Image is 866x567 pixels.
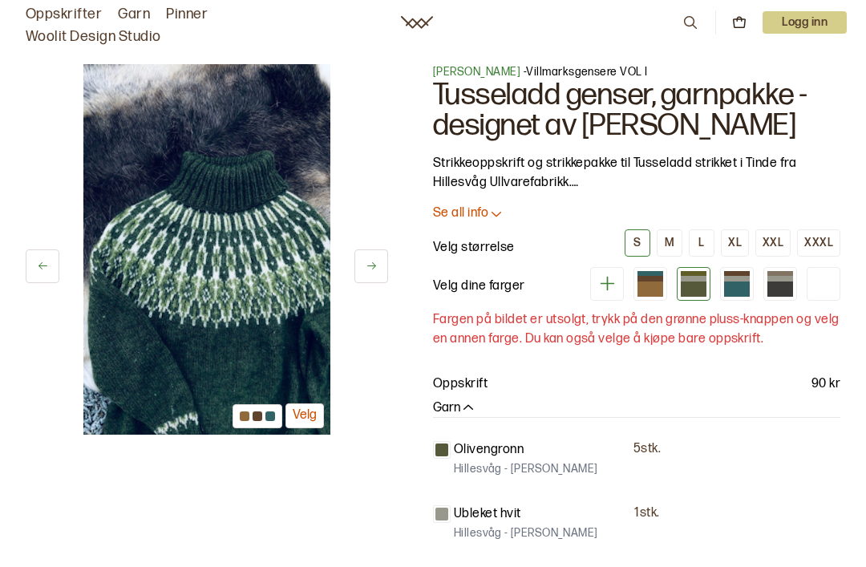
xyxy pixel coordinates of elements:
p: - Villmarksgensere VOL I [433,64,840,80]
p: Velg størrelse [433,238,515,257]
a: Garn [118,3,150,26]
button: XXXL [797,229,840,257]
button: XL [721,229,749,257]
p: Logg inn [763,11,847,34]
div: Svart (utsolgt) [763,267,797,301]
h1: Tusseladd genser, garnpakke - designet av [PERSON_NAME] [433,80,840,141]
button: Se all info [433,205,840,222]
button: Velg [285,403,324,428]
p: Velg dine farger [433,277,525,296]
button: L [689,229,714,257]
div: S [633,236,641,250]
div: XL [728,236,742,250]
p: 90 kr [811,375,840,394]
p: Oppskrift [433,375,488,394]
p: Hillesvåg - [PERSON_NAME] [454,525,598,541]
div: L [698,236,704,250]
button: Garn [433,400,476,417]
div: XXXL [804,236,833,250]
p: Hillesvåg - [PERSON_NAME] [454,461,598,477]
button: S [625,229,650,257]
div: Rødgul (utsolgt) [633,267,667,301]
p: Ubleket hvit [454,504,521,524]
a: Woolit [401,16,433,29]
button: XXL [755,229,791,257]
a: Woolit Design Studio [26,26,161,48]
p: Se all info [433,205,488,222]
div: Variant 5 (ikke tilgjenglig) [807,267,840,301]
button: User dropdown [763,11,847,34]
div: XXL [763,236,783,250]
a: Pinner [166,3,208,26]
p: Strikkeoppskrift og strikkepakke til Tusseladd strikket i Tinde fra Hillesvåg Ullvarefabrikk. [433,154,840,192]
button: M [657,229,682,257]
a: Oppskrifter [26,3,102,26]
div: M [665,236,674,250]
p: 1 stk. [634,505,659,522]
a: [PERSON_NAME] [433,65,520,79]
p: Fargen på bildet er utsolgt, trykk på den grønne pluss-knappen og velg en annen farge. Du kan ogs... [433,310,840,349]
div: Turkis (utsolgt) [720,267,754,301]
p: 5 stk. [633,441,661,458]
img: Bilde av oppskrift [83,64,330,435]
p: Olivengronn [454,440,524,460]
div: Olivengrønn (utsolgt) [677,267,710,301]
